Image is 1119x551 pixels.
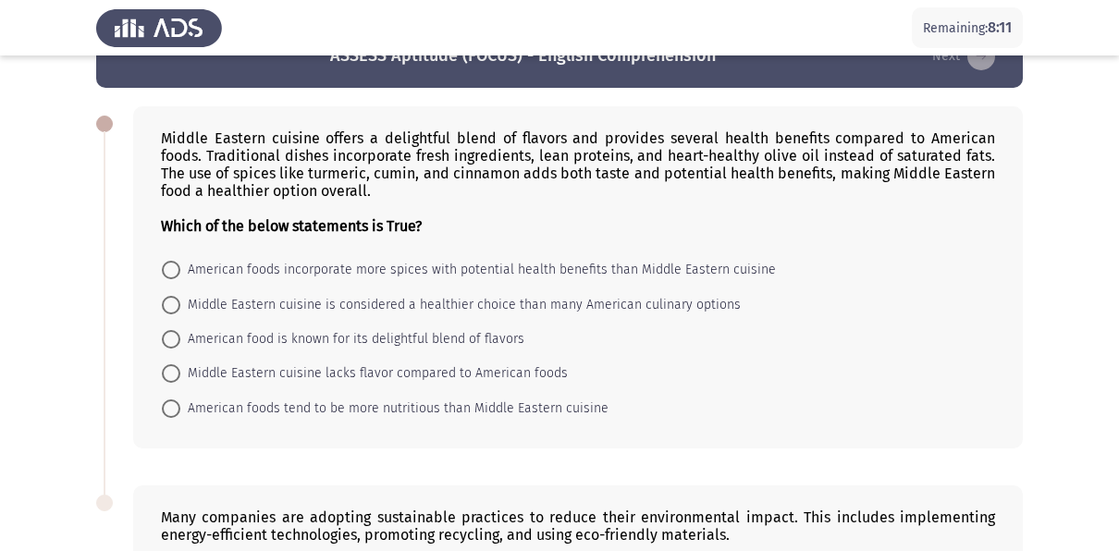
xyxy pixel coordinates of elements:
[161,129,995,235] div: Middle Eastern cuisine offers a delightful blend of flavors and provides several health benefits ...
[180,294,741,316] span: Middle Eastern cuisine is considered a healthier choice than many American culinary options
[96,2,222,54] img: Assess Talent Management logo
[161,217,422,235] b: Which of the below statements is True?
[927,42,1001,71] button: load next page
[180,259,776,281] span: American foods incorporate more spices with potential health benefits than Middle Eastern cuisine
[923,17,1012,40] p: Remaining:
[330,44,716,67] h3: ASSESS Aptitude (FOCUS) - English Comprehension
[180,362,568,385] span: Middle Eastern cuisine lacks flavor compared to American foods
[180,328,524,350] span: American food is known for its delightful blend of flavors
[988,18,1012,36] span: 8:11
[180,398,609,420] span: American foods tend to be more nutritious than Middle Eastern cuisine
